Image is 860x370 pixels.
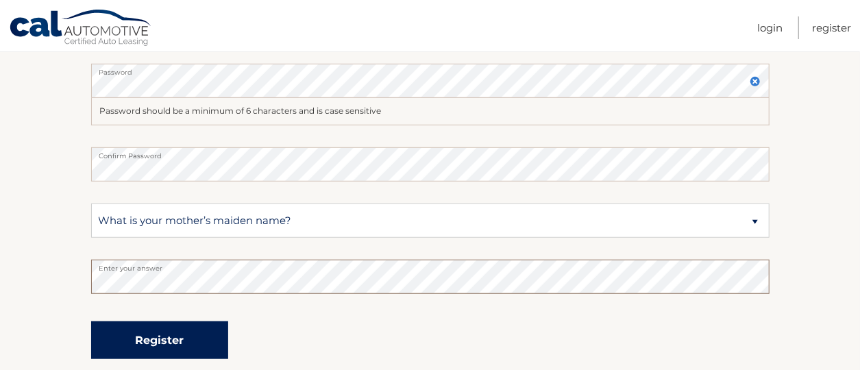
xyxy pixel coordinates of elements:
[812,16,851,39] a: Register
[750,76,761,87] img: close.svg
[757,16,783,39] a: Login
[91,147,770,158] label: Confirm Password
[91,98,770,125] div: Password should be a minimum of 6 characters and is case sensitive
[91,64,770,75] label: Password
[9,9,153,49] a: Cal Automotive
[91,321,228,359] button: Register
[91,260,770,271] label: Enter your answer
